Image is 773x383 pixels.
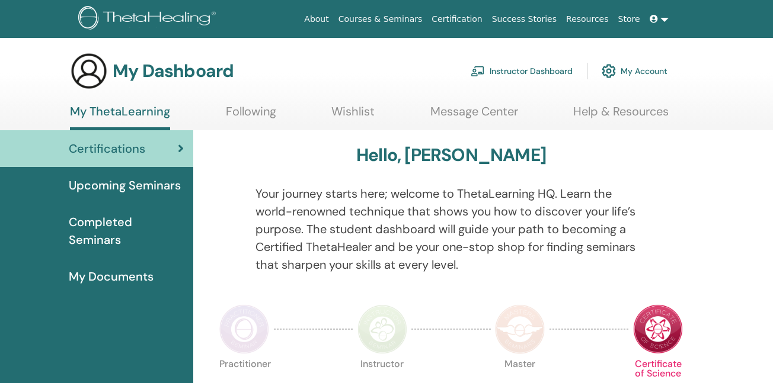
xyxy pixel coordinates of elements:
p: Your journey starts here; welcome to ThetaLearning HQ. Learn the world-renowned technique that sh... [255,185,647,273]
a: Store [614,8,645,30]
img: Master [495,304,545,354]
img: cog.svg [602,61,616,81]
h3: My Dashboard [113,60,234,82]
a: My Account [602,58,667,84]
a: Resources [561,8,614,30]
span: My Documents [69,268,154,285]
a: About [299,8,333,30]
img: Instructor [357,304,407,354]
a: Message Center [430,104,518,127]
a: Certification [427,8,487,30]
img: chalkboard-teacher.svg [471,66,485,76]
a: Courses & Seminars [334,8,427,30]
a: Following [226,104,276,127]
a: Success Stories [487,8,561,30]
img: generic-user-icon.jpg [70,52,108,90]
span: Certifications [69,140,145,157]
a: Wishlist [331,104,375,127]
img: Practitioner [219,304,269,354]
h3: Hello, [PERSON_NAME] [356,144,546,166]
span: Completed Seminars [69,213,184,249]
a: Instructor Dashboard [471,58,573,84]
img: logo.png [78,6,220,33]
a: My ThetaLearning [70,104,170,130]
a: Help & Resources [573,104,669,127]
span: Upcoming Seminars [69,176,181,194]
img: Certificate of Science [633,304,683,354]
